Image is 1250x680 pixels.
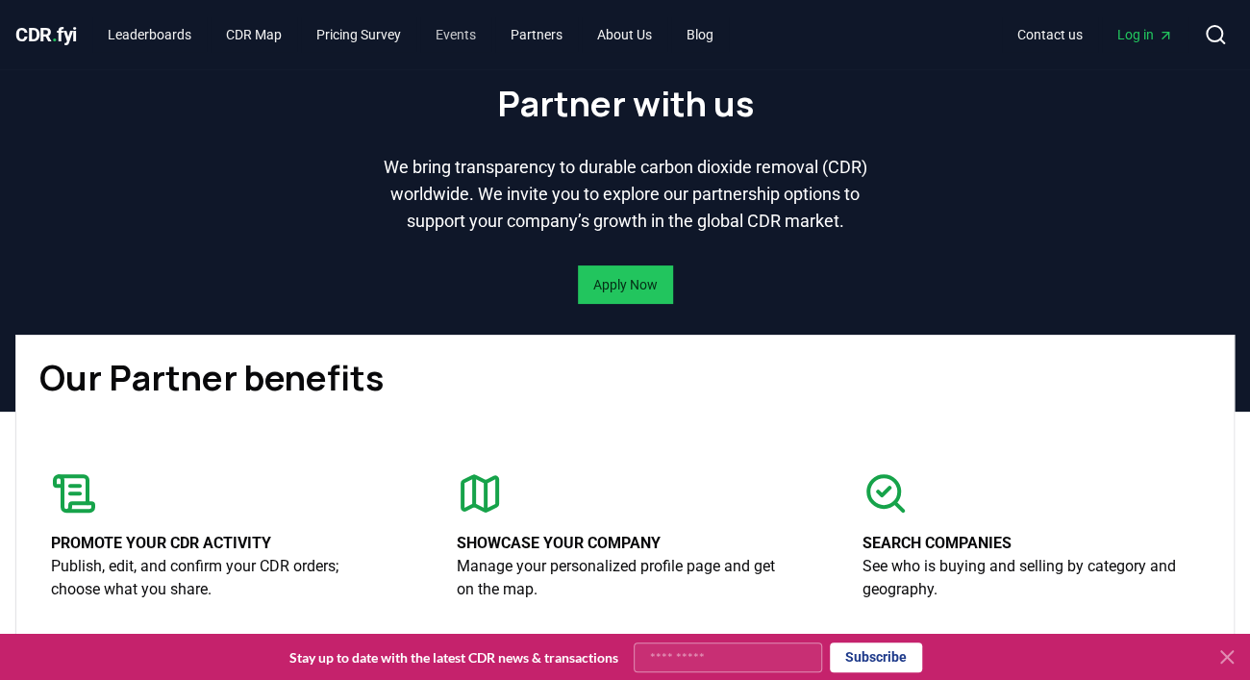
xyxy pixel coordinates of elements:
span: Log in [1117,25,1173,44]
p: Publish, edit, and confirm your CDR orders; choose what you share. [51,555,387,601]
p: See who is buying and selling by category and geography. [862,555,1199,601]
nav: Main [1002,17,1188,52]
a: CDR Map [211,17,297,52]
a: About Us [582,17,667,52]
a: Partners [495,17,578,52]
p: We bring transparency to durable carbon dioxide removal (CDR) worldwide. We invite you to explore... [379,154,871,235]
a: Events [420,17,491,52]
span: CDR fyi [15,23,77,46]
p: Search companies [862,532,1199,555]
button: Apply Now [578,265,673,304]
span: . [52,23,58,46]
a: Blog [671,17,729,52]
a: Contact us [1002,17,1098,52]
p: Showcase your company [457,532,793,555]
p: Manage your personalized profile page and get on the map. [457,555,793,601]
a: Leaderboards [92,17,207,52]
p: Promote your CDR activity [51,532,387,555]
h1: Our Partner benefits [39,359,1211,397]
nav: Main [92,17,729,52]
h1: Partner with us [497,85,754,123]
a: Pricing Survey [301,17,416,52]
a: Apply Now [593,275,658,294]
a: Log in [1102,17,1188,52]
a: CDR.fyi [15,21,77,48]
